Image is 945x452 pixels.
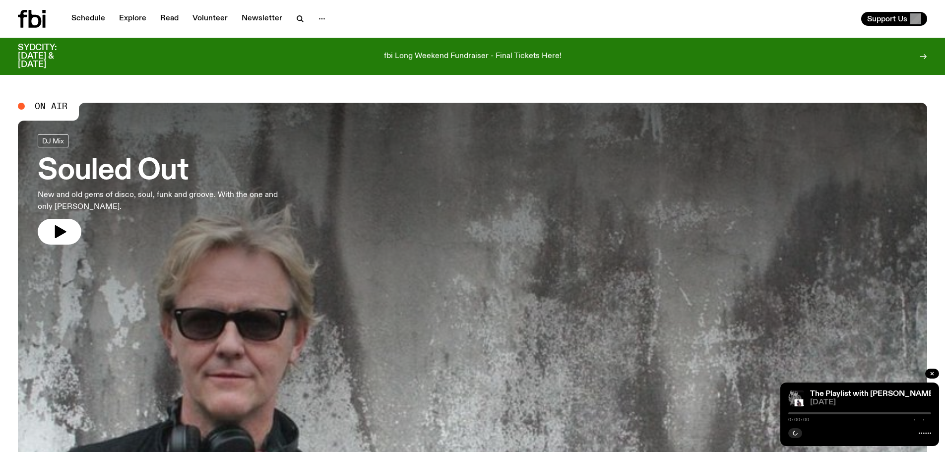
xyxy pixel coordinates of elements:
a: Newsletter [236,12,288,26]
p: New and old gems of disco, soul, funk and groove. With the one and only [PERSON_NAME]. [38,189,292,213]
span: -:--:-- [910,417,931,422]
p: fbi Long Weekend Fundraiser - Final Tickets Here! [384,52,562,61]
a: Souled OutNew and old gems of disco, soul, funk and groove. With the one and only [PERSON_NAME]. [38,134,292,245]
a: Read [154,12,185,26]
a: Schedule [65,12,111,26]
span: [DATE] [810,399,931,406]
a: Explore [113,12,152,26]
a: DJ Mix [38,134,68,147]
h3: Souled Out [38,157,292,185]
span: On Air [35,102,67,111]
span: Support Us [867,14,907,23]
span: 0:00:00 [788,417,809,422]
span: DJ Mix [42,137,64,145]
h3: SYDCITY: [DATE] & [DATE] [18,44,81,69]
a: Volunteer [187,12,234,26]
button: Support Us [861,12,927,26]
